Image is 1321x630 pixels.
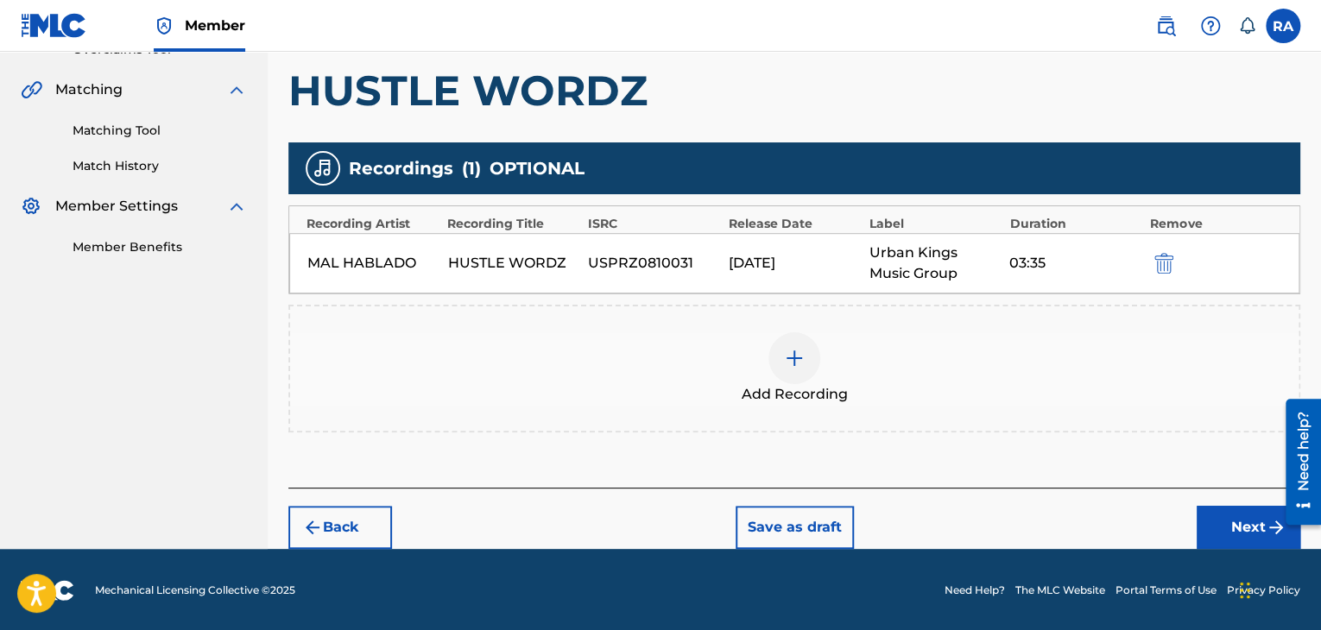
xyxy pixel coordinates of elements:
[288,506,392,549] button: Back
[736,506,854,549] button: Save as draft
[307,215,439,233] div: Recording Artist
[1009,215,1141,233] div: Duration
[1015,583,1105,598] a: The MLC Website
[1200,16,1221,36] img: help
[73,122,247,140] a: Matching Tool
[742,384,848,405] span: Add Recording
[945,583,1005,598] a: Need Help?
[154,16,174,36] img: Top Rightsholder
[349,155,453,181] span: Recordings
[21,13,87,38] img: MLC Logo
[490,155,585,181] span: OPTIONAL
[869,215,1001,233] div: Label
[1235,547,1321,630] iframe: Chat Widget
[1150,215,1282,233] div: Remove
[288,65,1300,117] h1: HUSTLE WORDZ
[21,580,74,601] img: logo
[784,348,805,369] img: add
[73,157,247,175] a: Match History
[729,215,861,233] div: Release Date
[729,253,861,274] div: [DATE]
[1197,506,1300,549] button: Next
[462,155,481,181] span: ( 1 )
[95,583,295,598] span: Mechanical Licensing Collective © 2025
[1240,564,1250,616] div: Drag
[588,215,720,233] div: ISRC
[185,16,245,35] span: Member
[1148,9,1183,43] a: Public Search
[21,79,42,100] img: Matching
[21,196,41,217] img: Member Settings
[588,253,720,274] div: USPRZ0810031
[869,243,1001,284] div: Urban Kings Music Group
[448,253,580,274] div: HUSTLE WORDZ
[1116,583,1217,598] a: Portal Terms of Use
[302,517,323,538] img: 7ee5dd4eb1f8a8e3ef2f.svg
[307,253,439,274] div: MAL HABLADO
[1155,16,1176,36] img: search
[1227,583,1300,598] a: Privacy Policy
[1154,253,1173,274] img: 12a2ab48e56ec057fbd8.svg
[73,238,247,256] a: Member Benefits
[1238,17,1255,35] div: Notifications
[1266,517,1286,538] img: f7272a7cc735f4ea7f67.svg
[55,196,178,217] span: Member Settings
[226,79,247,100] img: expand
[1193,9,1228,43] div: Help
[447,215,579,233] div: Recording Title
[313,158,333,179] img: recording
[1273,393,1321,532] iframe: Resource Center
[55,79,123,100] span: Matching
[226,196,247,217] img: expand
[1266,9,1300,43] div: User Menu
[1009,253,1141,274] div: 03:35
